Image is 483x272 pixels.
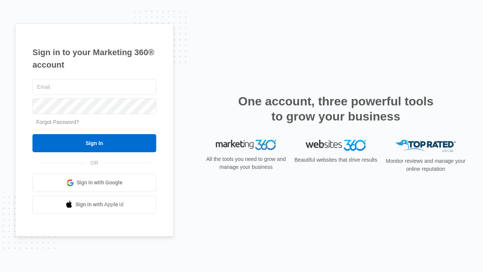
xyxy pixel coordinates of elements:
[36,119,79,125] a: Forgot Password?
[75,201,124,209] span: Sign in with Apple Id
[383,157,468,173] p: Monitor reviews and manage your online reputation
[32,79,156,95] input: Email
[216,140,276,150] img: Marketing 360
[236,94,436,124] h2: One account, three powerful tools to grow your business
[32,196,156,214] a: Sign in with Apple Id
[85,159,104,167] span: OR
[32,174,156,192] a: Sign in with Google
[306,140,366,151] img: Websites 360
[77,179,123,187] span: Sign in with Google
[32,46,156,71] h1: Sign in to your Marketing 360® account
[204,155,288,171] p: All the tools you need to grow and manage your business
[395,140,456,152] img: Top Rated Local
[294,156,378,164] p: Beautiful websites that drive results
[32,134,156,152] input: Sign In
